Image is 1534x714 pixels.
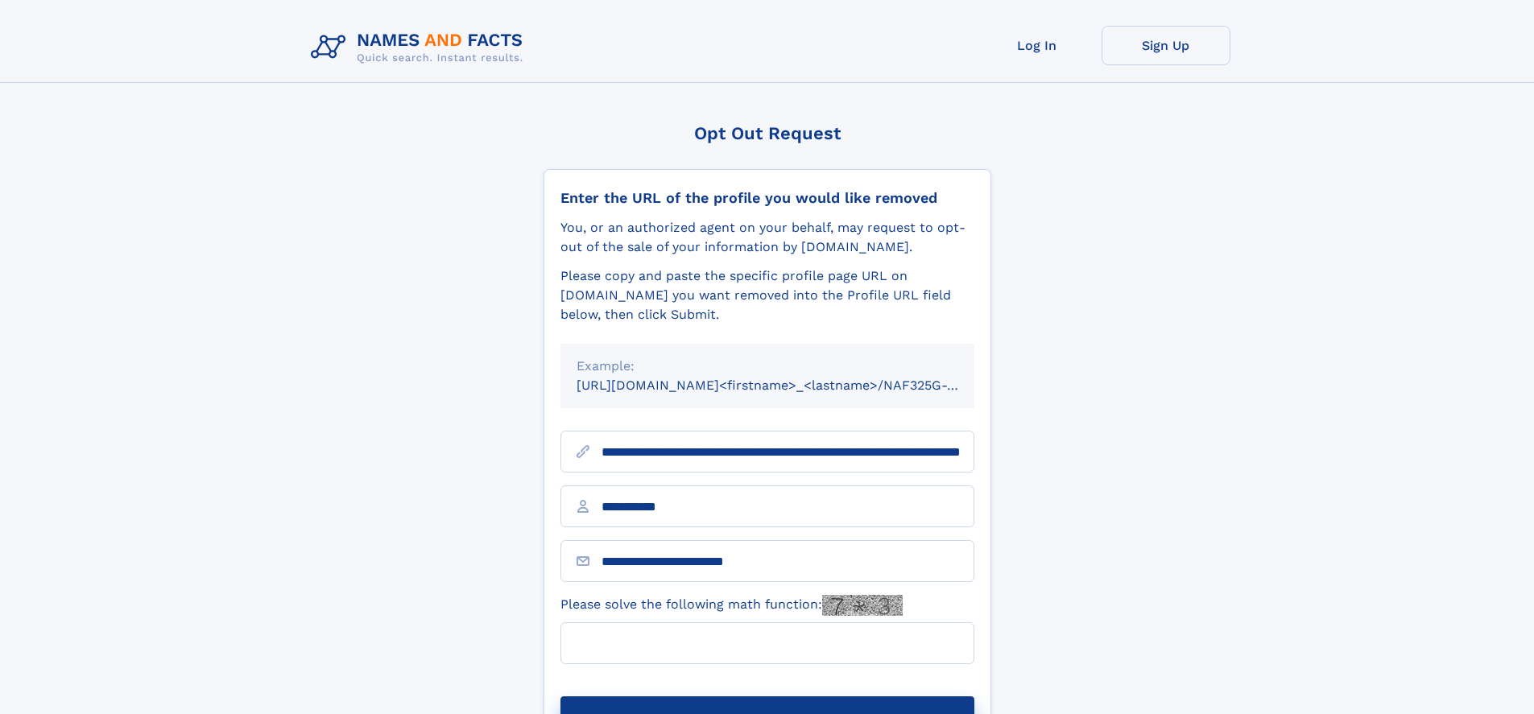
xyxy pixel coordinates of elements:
[560,189,974,207] div: Enter the URL of the profile you would like removed
[544,123,991,143] div: Opt Out Request
[304,26,536,69] img: Logo Names and Facts
[560,218,974,257] div: You, or an authorized agent on your behalf, may request to opt-out of the sale of your informatio...
[560,595,903,616] label: Please solve the following math function:
[1102,26,1230,65] a: Sign Up
[577,378,1005,393] small: [URL][DOMAIN_NAME]<firstname>_<lastname>/NAF325G-xxxxxxxx
[973,26,1102,65] a: Log In
[560,266,974,324] div: Please copy and paste the specific profile page URL on [DOMAIN_NAME] you want removed into the Pr...
[577,357,958,376] div: Example:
